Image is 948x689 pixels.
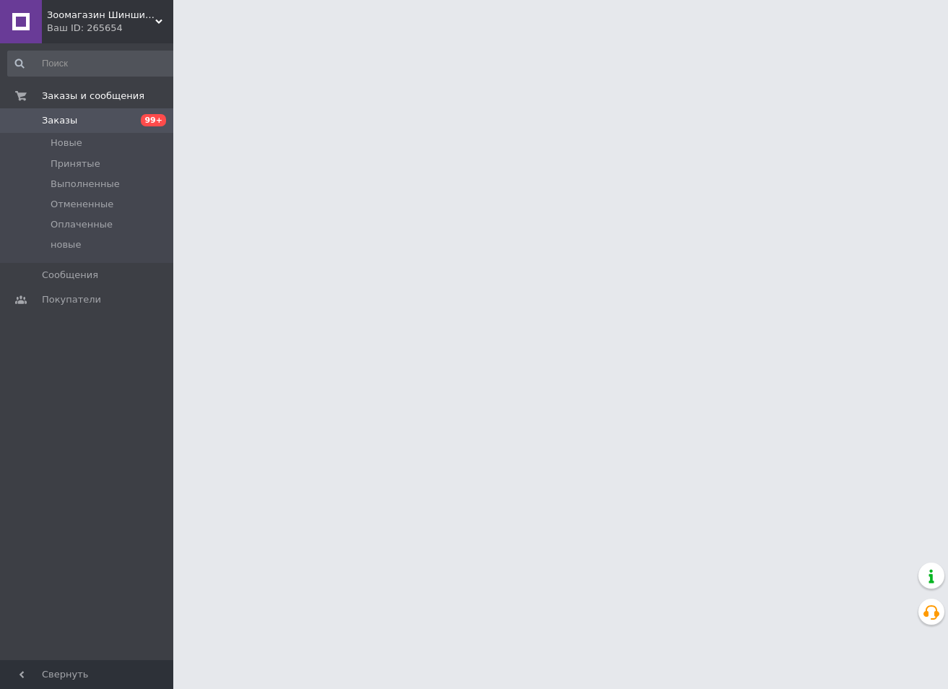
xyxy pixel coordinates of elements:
span: Оплаченные [51,218,113,231]
span: Покупатели [42,293,101,306]
span: Отмененные [51,198,113,211]
div: Ваш ID: 265654 [47,22,173,35]
span: Зоомагазин Шиншилка - Дискаунтер зоотоваров.Корма для кошек и собак. Ветеринарная аптека [47,9,155,22]
span: Сообщения [42,269,98,282]
span: новые [51,238,81,251]
span: Новые [51,136,82,149]
input: Поиск [7,51,178,77]
span: Заказы [42,114,77,127]
span: Принятые [51,157,100,170]
span: Заказы и сообщения [42,90,144,103]
span: 99+ [141,114,166,126]
span: Выполненные [51,178,120,191]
